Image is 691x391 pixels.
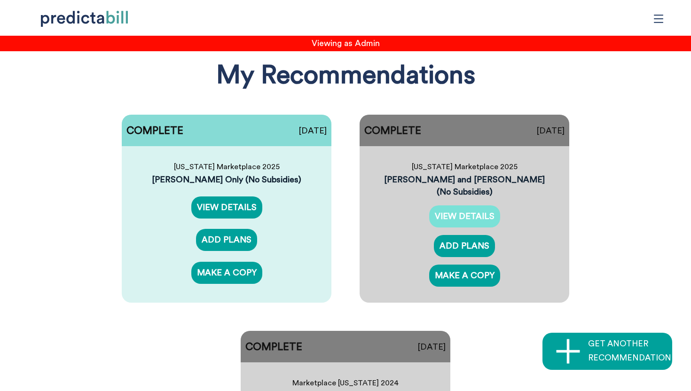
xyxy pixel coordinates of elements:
p: COMPLETE [364,125,421,136]
a: ADD PLANS [434,235,495,257]
p: [DATE] [417,343,446,351]
a: MAKE A COPY [191,262,262,284]
p: [DATE] [298,126,327,135]
p: [US_STATE] Marketplace 2025 [174,163,280,171]
a: MAKE A COPY [429,265,500,287]
span: plus [548,336,588,367]
p: COMPLETE [126,125,183,136]
a: VIEW DETAILS [429,205,500,227]
div: [PERSON_NAME] Only (No Subsidies) [141,173,312,186]
p: RECOMMENDATION [588,351,671,365]
span: menu [650,10,667,28]
p: [DATE] [536,126,565,135]
p: [US_STATE] Marketplace 2025 [412,163,518,171]
div: [PERSON_NAME] and [PERSON_NAME] (No Subsidies) [379,173,550,198]
h1: My Recommendations [216,57,475,94]
a: VIEW DETAILS [191,196,262,219]
p: GET ANOTHER [588,337,648,351]
a: ADD PLANS [196,229,257,251]
p: COMPLETE [245,342,302,352]
p: Marketplace [US_STATE] 2024 [292,379,399,387]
